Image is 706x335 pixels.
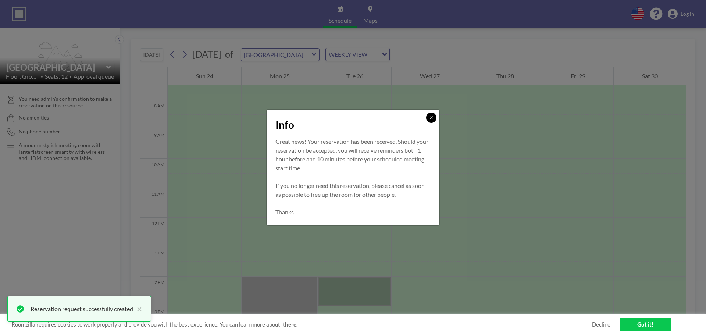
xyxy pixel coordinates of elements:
[285,321,297,328] a: here.
[275,137,431,172] p: Great news! Your reservation has been received. Should your reservation be accepted, you will rec...
[620,318,671,331] a: Got it!
[275,181,431,199] p: If you no longer need this reservation, please cancel as soon as possible to free up the room for...
[592,321,610,328] a: Decline
[133,304,142,313] button: close
[275,208,431,217] p: Thanks!
[31,304,133,313] div: Reservation request successfully created
[275,118,294,131] span: Info
[11,321,592,328] span: Roomzilla requires cookies to work properly and provide you with the best experience. You can lea...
